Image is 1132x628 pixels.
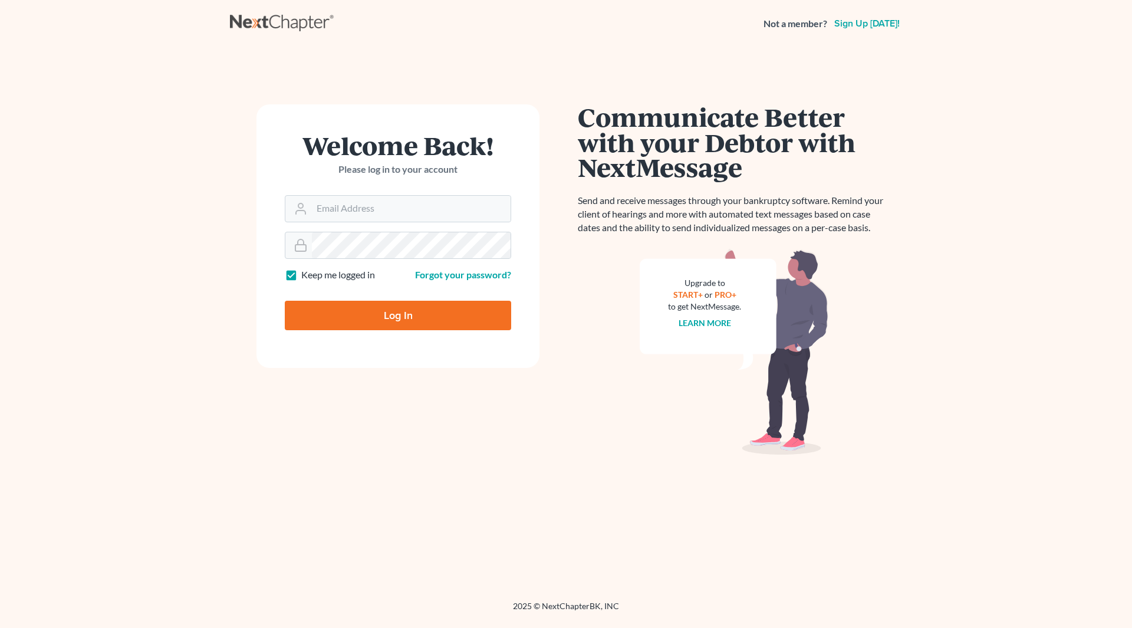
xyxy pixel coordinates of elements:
[285,163,511,176] p: Please log in to your account
[668,277,741,289] div: Upgrade to
[640,249,828,455] img: nextmessage_bg-59042aed3d76b12b5cd301f8e5b87938c9018125f34e5fa2b7a6b67550977c72.svg
[715,290,736,300] a: PRO+
[764,17,827,31] strong: Not a member?
[285,301,511,330] input: Log In
[415,269,511,280] a: Forgot your password?
[832,19,902,28] a: Sign up [DATE]!
[679,318,731,328] a: Learn more
[230,600,902,622] div: 2025 © NextChapterBK, INC
[578,104,890,180] h1: Communicate Better with your Debtor with NextMessage
[578,194,890,235] p: Send and receive messages through your bankruptcy software. Remind your client of hearings and mo...
[285,133,511,158] h1: Welcome Back!
[705,290,713,300] span: or
[301,268,375,282] label: Keep me logged in
[668,301,741,313] div: to get NextMessage.
[312,196,511,222] input: Email Address
[673,290,703,300] a: START+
